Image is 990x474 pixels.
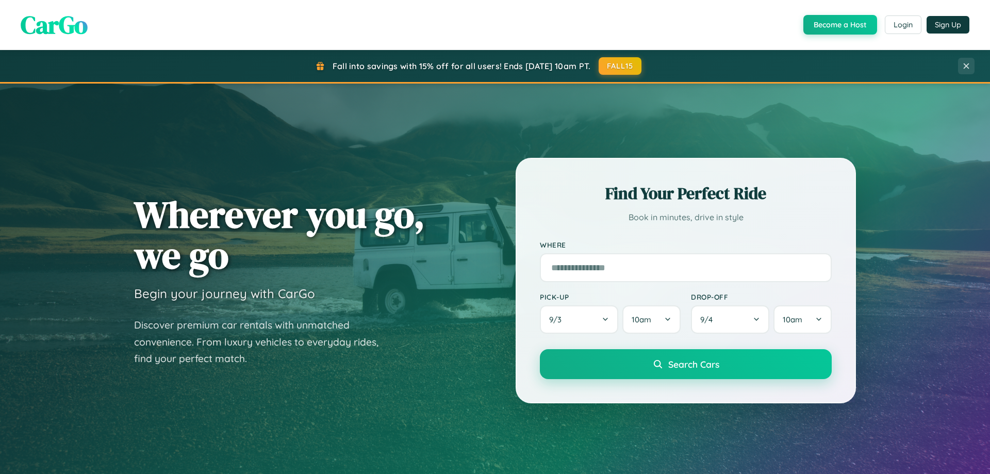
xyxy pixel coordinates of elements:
[927,16,969,34] button: Sign Up
[134,286,315,301] h3: Begin your journey with CarGo
[668,358,719,370] span: Search Cars
[773,305,832,334] button: 10am
[540,349,832,379] button: Search Cars
[134,194,425,275] h1: Wherever you go, we go
[134,317,392,367] p: Discover premium car rentals with unmatched convenience. From luxury vehicles to everyday rides, ...
[549,315,567,324] span: 9 / 3
[885,15,921,34] button: Login
[803,15,877,35] button: Become a Host
[783,315,802,324] span: 10am
[632,315,651,324] span: 10am
[540,305,618,334] button: 9/3
[21,8,88,42] span: CarGo
[599,57,642,75] button: FALL15
[691,292,832,301] label: Drop-off
[540,210,832,225] p: Book in minutes, drive in style
[540,182,832,205] h2: Find Your Perfect Ride
[700,315,718,324] span: 9 / 4
[622,305,681,334] button: 10am
[540,292,681,301] label: Pick-up
[691,305,769,334] button: 9/4
[333,61,591,71] span: Fall into savings with 15% off for all users! Ends [DATE] 10am PT.
[540,240,832,249] label: Where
